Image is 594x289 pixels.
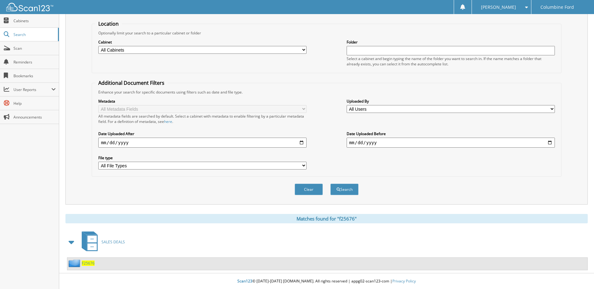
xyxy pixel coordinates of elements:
[13,46,56,51] span: Scan
[347,138,555,148] input: end
[347,99,555,104] label: Uploaded By
[98,131,307,136] label: Date Uploaded After
[98,114,307,124] div: All metadata fields are searched by default. Select a cabinet with metadata to enable filtering b...
[59,274,594,289] div: © [DATE]-[DATE] [DOMAIN_NAME]. All rights reserved | appg02-scan123-com |
[164,119,172,124] a: here
[237,278,252,284] span: Scan123
[98,39,307,45] label: Cabinet
[78,230,125,254] a: SALES DEALS
[347,131,555,136] label: Date Uploaded Before
[95,20,122,27] legend: Location
[95,79,168,86] legend: Additional Document Filters
[295,184,323,195] button: Clear
[95,89,558,95] div: Enhance your search for specific documents using filters such as date and file type.
[540,5,574,9] span: Columbine Ford
[13,32,55,37] span: Search
[481,5,516,9] span: [PERSON_NAME]
[347,39,555,45] label: Folder
[13,18,56,23] span: Cabinets
[98,155,307,160] label: File type
[95,30,558,36] div: Optionally limit your search to a particular cabinet or folder
[347,56,555,67] div: Select a cabinet and begin typing the name of the folder you want to search in. If the name match...
[65,214,588,223] div: Matches found for "f25676"
[6,3,53,11] img: scan123-logo-white.svg
[82,261,95,266] a: F25676
[13,101,56,106] span: Help
[330,184,359,195] button: Search
[69,259,82,267] img: folder2.png
[98,99,307,104] label: Metadata
[563,259,594,289] iframe: Chat Widget
[101,239,125,245] span: SALES DEALS
[13,59,56,65] span: Reminders
[98,138,307,148] input: start
[392,278,416,284] a: Privacy Policy
[13,87,51,92] span: User Reports
[13,73,56,79] span: Bookmarks
[13,114,56,120] span: Announcements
